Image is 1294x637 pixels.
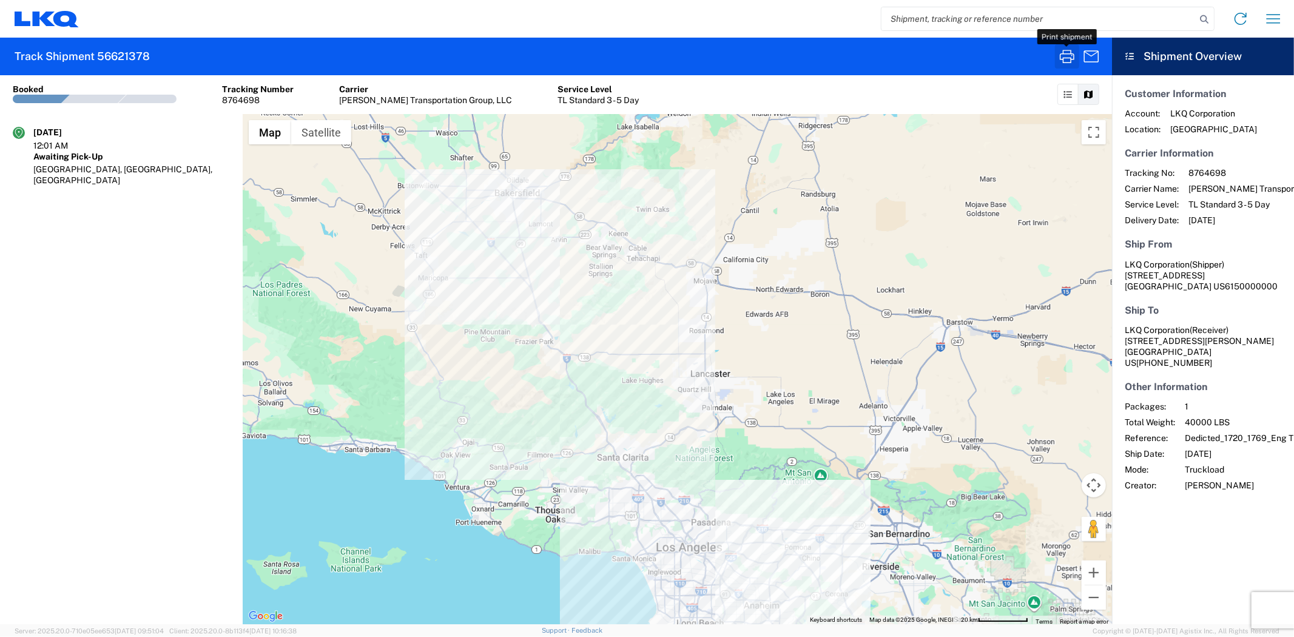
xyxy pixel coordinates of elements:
header: Shipment Overview [1112,38,1294,75]
address: [GEOGRAPHIC_DATA] US [1125,325,1281,368]
div: Tracking Number [222,84,294,95]
div: Booked [13,84,44,95]
span: (Shipper) [1190,260,1224,269]
h5: Carrier Information [1125,147,1281,159]
span: (Receiver) [1190,325,1228,335]
a: Support [542,627,572,634]
button: Show satellite imagery [291,120,351,144]
input: Shipment, tracking or reference number [881,7,1196,30]
h5: Ship To [1125,305,1281,316]
span: Location: [1125,124,1161,135]
h2: Track Shipment 56621378 [15,49,150,64]
span: Server: 2025.20.0-710e05ee653 [15,627,164,635]
span: Packages: [1125,401,1175,412]
span: 6150000000 [1225,281,1278,291]
div: Service Level [558,84,639,95]
div: [GEOGRAPHIC_DATA], [GEOGRAPHIC_DATA], [GEOGRAPHIC_DATA] [33,164,230,186]
div: Carrier [339,84,512,95]
span: Copyright © [DATE]-[DATE] Agistix Inc., All Rights Reserved [1093,625,1279,636]
button: Show street map [249,120,291,144]
div: [DATE] [33,127,94,138]
span: [PHONE_NUMBER] [1136,358,1212,368]
span: Total Weight: [1125,417,1175,428]
h5: Customer Information [1125,88,1281,99]
button: Zoom in [1082,561,1106,585]
a: Terms [1036,618,1053,625]
button: Zoom out [1082,585,1106,610]
span: Delivery Date: [1125,215,1179,226]
span: LKQ Corporation [STREET_ADDRESS][PERSON_NAME] [1125,325,1274,346]
button: Drag Pegman onto the map to open Street View [1082,517,1106,541]
span: [DATE] 09:51:04 [115,627,164,635]
span: LKQ Corporation [1125,260,1190,269]
button: Keyboard shortcuts [810,616,862,624]
button: Map Scale: 20 km per 79 pixels [957,616,1032,624]
span: Account: [1125,108,1161,119]
span: Mode: [1125,464,1175,475]
div: [PERSON_NAME] Transportation Group, LLC [339,95,512,106]
span: Ship Date: [1125,448,1175,459]
a: Report a map error [1060,618,1108,625]
div: Awaiting Pick-Up [33,151,230,162]
a: Feedback [571,627,602,634]
span: 20 km [961,616,978,623]
img: Google [246,608,286,624]
h5: Other Information [1125,381,1281,393]
div: 8764698 [222,95,294,106]
button: Map camera controls [1082,473,1106,497]
span: Service Level: [1125,199,1179,210]
span: Carrier Name: [1125,183,1179,194]
span: Client: 2025.20.0-8b113f4 [169,627,297,635]
span: Map data ©2025 Google, INEGI [869,616,954,623]
div: 12:01 AM [33,140,94,151]
address: [GEOGRAPHIC_DATA] US [1125,259,1281,292]
span: LKQ Corporation [1170,108,1257,119]
span: [STREET_ADDRESS] [1125,271,1205,280]
span: [GEOGRAPHIC_DATA] [1170,124,1257,135]
span: Creator: [1125,480,1175,491]
a: Open this area in Google Maps (opens a new window) [246,608,286,624]
span: Tracking No: [1125,167,1179,178]
span: [DATE] 10:16:38 [249,627,297,635]
h5: Ship From [1125,238,1281,250]
button: Toggle fullscreen view [1082,120,1106,144]
div: TL Standard 3 - 5 Day [558,95,639,106]
span: Reference: [1125,433,1175,443]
